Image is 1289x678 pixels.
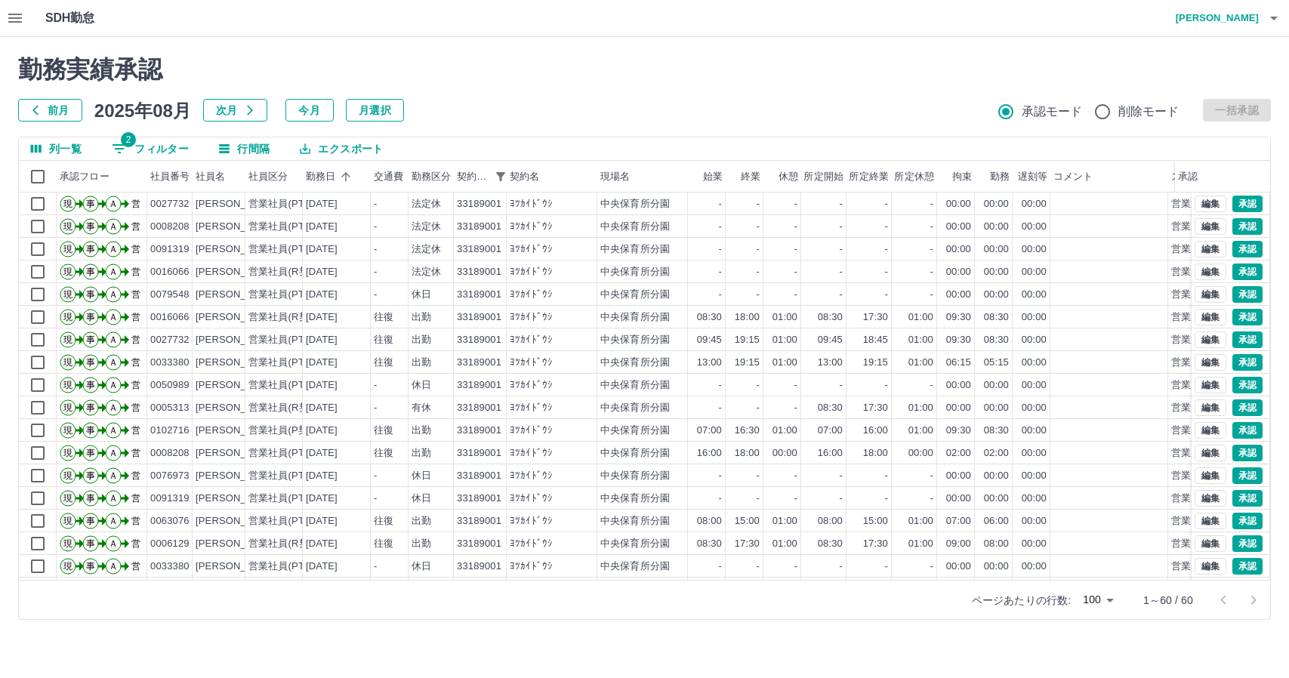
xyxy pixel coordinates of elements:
div: [PERSON_NAME] [196,310,278,325]
div: 00:00 [984,378,1009,393]
div: 法定休 [412,197,441,211]
div: 09:30 [946,310,971,325]
div: 勤務 [990,161,1010,193]
div: 営業所長承認待 [1171,197,1241,211]
div: 営業社員(PT契約) [248,333,328,347]
div: 営業社員(R契約) [248,265,322,279]
div: 00:00 [984,288,1009,302]
div: - [885,378,888,393]
button: 編集 [1195,445,1226,461]
button: 承認 [1232,490,1263,507]
div: 33189001 [457,333,501,347]
div: [DATE] [306,310,338,325]
div: ﾖﾂｶｲﾄﾞｳｼ [510,265,553,279]
text: Ａ [109,221,118,232]
div: 00:00 [1022,288,1047,302]
div: 契約コード [454,161,507,193]
text: 現 [63,357,72,368]
div: 営業所長承認待 [1171,310,1241,325]
div: 営業社員(PT契約) [248,378,328,393]
div: 19:15 [735,356,760,370]
div: - [374,288,377,302]
div: - [757,220,760,234]
div: 19:15 [863,356,888,370]
div: - [374,242,377,257]
div: 00:00 [946,288,971,302]
div: コメント [1053,161,1093,193]
div: 終業 [726,161,763,193]
div: [DATE] [306,378,338,393]
div: 社員番号 [147,161,193,193]
text: Ａ [109,244,118,254]
div: [DATE] [306,265,338,279]
button: 編集 [1195,196,1226,212]
div: 08:30 [818,310,843,325]
div: 遅刻等 [1013,161,1050,193]
div: 中央保育所分園 [600,220,670,234]
div: 33189001 [457,242,501,257]
button: 承認 [1232,535,1263,552]
div: 法定休 [412,242,441,257]
button: 承認 [1232,467,1263,484]
div: 現場名 [600,161,630,193]
div: 33189001 [457,310,501,325]
text: 現 [63,221,72,232]
div: 100 [1077,589,1119,611]
div: ﾖﾂｶｲﾄﾞｳｼ [510,288,553,302]
div: 休日 [412,378,431,393]
div: 00:00 [946,220,971,234]
div: 00:00 [946,265,971,279]
div: ﾖﾂｶｲﾄﾞｳｼ [510,197,553,211]
div: [PERSON_NAME] [196,220,278,234]
button: 編集 [1195,558,1226,575]
text: 現 [63,199,72,209]
text: Ａ [109,312,118,322]
div: ﾖﾂｶｲﾄﾞｳｼ [510,378,553,393]
div: 法定休 [412,265,441,279]
button: 編集 [1195,331,1226,348]
div: ステータス [1168,161,1259,193]
div: 交通費 [371,161,409,193]
div: 00:00 [946,197,971,211]
div: [DATE] [306,333,338,347]
button: 列選択 [19,137,94,160]
button: 承認 [1232,309,1263,325]
div: 中央保育所分園 [600,333,670,347]
div: - [719,197,722,211]
div: [PERSON_NAME] [196,265,278,279]
div: 18:45 [863,333,888,347]
div: 社員番号 [150,161,190,193]
button: 承認 [1232,331,1263,348]
button: 編集 [1195,263,1226,280]
div: 契約コード [457,161,490,193]
div: 00:00 [1022,197,1047,211]
div: 33189001 [457,378,501,393]
text: 事 [86,357,95,368]
span: 承認モード [1022,103,1083,121]
div: 中央保育所分園 [600,197,670,211]
text: 営 [131,357,140,368]
div: 遅刻等 [1018,161,1047,193]
div: 19:15 [735,333,760,347]
div: [PERSON_NAME] [196,378,278,393]
div: 00:00 [1022,265,1047,279]
div: [DATE] [306,220,338,234]
div: 中央保育所分園 [600,265,670,279]
div: [PERSON_NAME] [196,333,278,347]
div: - [885,220,888,234]
div: - [757,197,760,211]
div: - [885,242,888,257]
div: ステータス [1171,161,1221,193]
div: 勤務区分 [412,161,452,193]
div: - [840,265,843,279]
div: 社員区分 [248,161,288,193]
text: 営 [131,334,140,345]
button: 編集 [1195,490,1226,507]
div: 0027732 [150,333,190,347]
div: 05:15 [984,356,1009,370]
button: 編集 [1195,467,1226,484]
div: [PERSON_NAME] [196,288,278,302]
span: 2 [121,132,136,147]
div: 00:00 [1022,220,1047,234]
div: ﾖﾂｶｲﾄﾞｳｼ [510,220,553,234]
